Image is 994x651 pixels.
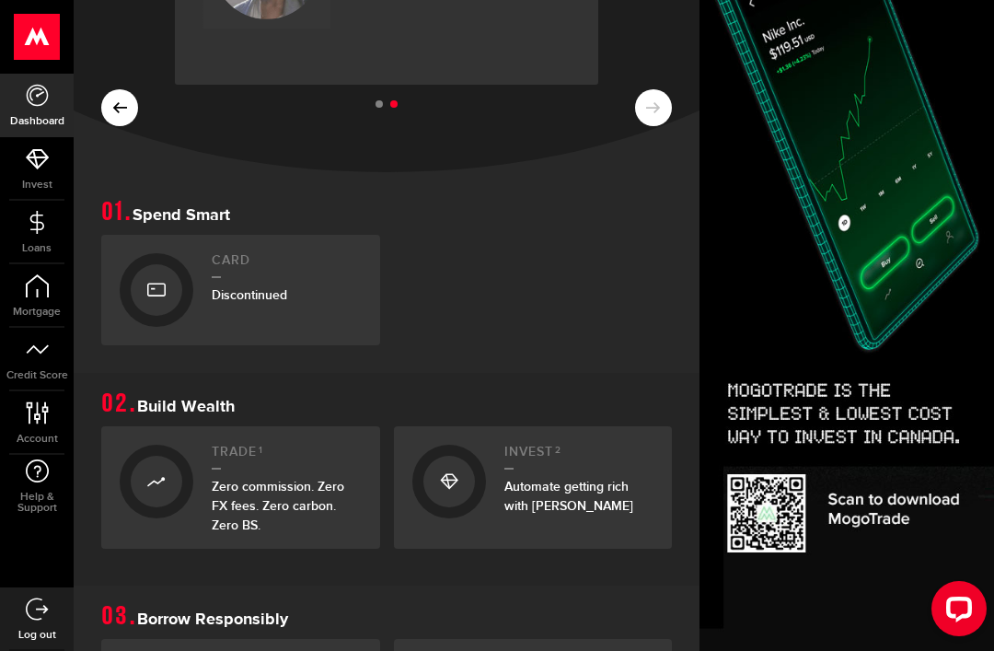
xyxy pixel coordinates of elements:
[917,574,994,651] iframe: LiveChat chat widget
[212,253,362,278] h2: Card
[101,426,380,549] a: Trade1Zero commission. Zero FX fees. Zero carbon. Zero BS.
[504,445,654,470] h2: Invest
[212,445,362,470] h2: Trade
[504,479,633,514] span: Automate getting rich with [PERSON_NAME]
[101,235,380,345] a: CardDiscontinued
[394,426,673,549] a: Invest2Automate getting rich with [PERSON_NAME]
[101,200,672,226] h1: Spend Smart
[101,604,672,630] h1: Borrow Responsibly
[259,445,263,456] sup: 1
[212,479,344,533] span: Zero commission. Zero FX fees. Zero carbon. Zero BS.
[555,445,561,456] sup: 2
[212,287,287,303] span: Discontinued
[101,391,672,417] h1: Build Wealth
